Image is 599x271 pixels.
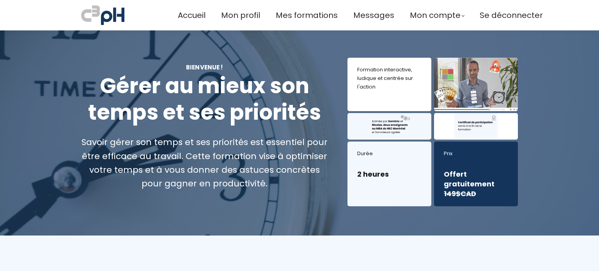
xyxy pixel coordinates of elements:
h1: Gérer au mieux son temps et ses priorités [81,73,328,126]
a: Se déconnecter [480,9,543,22]
span: Mon compte [410,9,461,22]
div: Bienvenue ! [81,63,328,72]
a: Mes formations [276,9,338,22]
img: a70bc7685e0efc0bd0b04b3506828469.jpeg [81,4,124,27]
div: Savoir gérer son temps et ses priorités est essentiel pour être efficace au travail. Cette format... [81,135,328,190]
h3: 2 heures [357,169,422,179]
div: Prix [444,149,508,158]
div: Durée [357,149,422,158]
s: 149$CAD [444,189,476,198]
a: Mon profil [221,9,260,22]
a: Accueil [178,9,206,22]
div: Formation interactive, ludique et centrée sur l'action [357,66,422,91]
a: Messages [353,9,394,22]
h3: Offert gratuitement [444,169,508,199]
